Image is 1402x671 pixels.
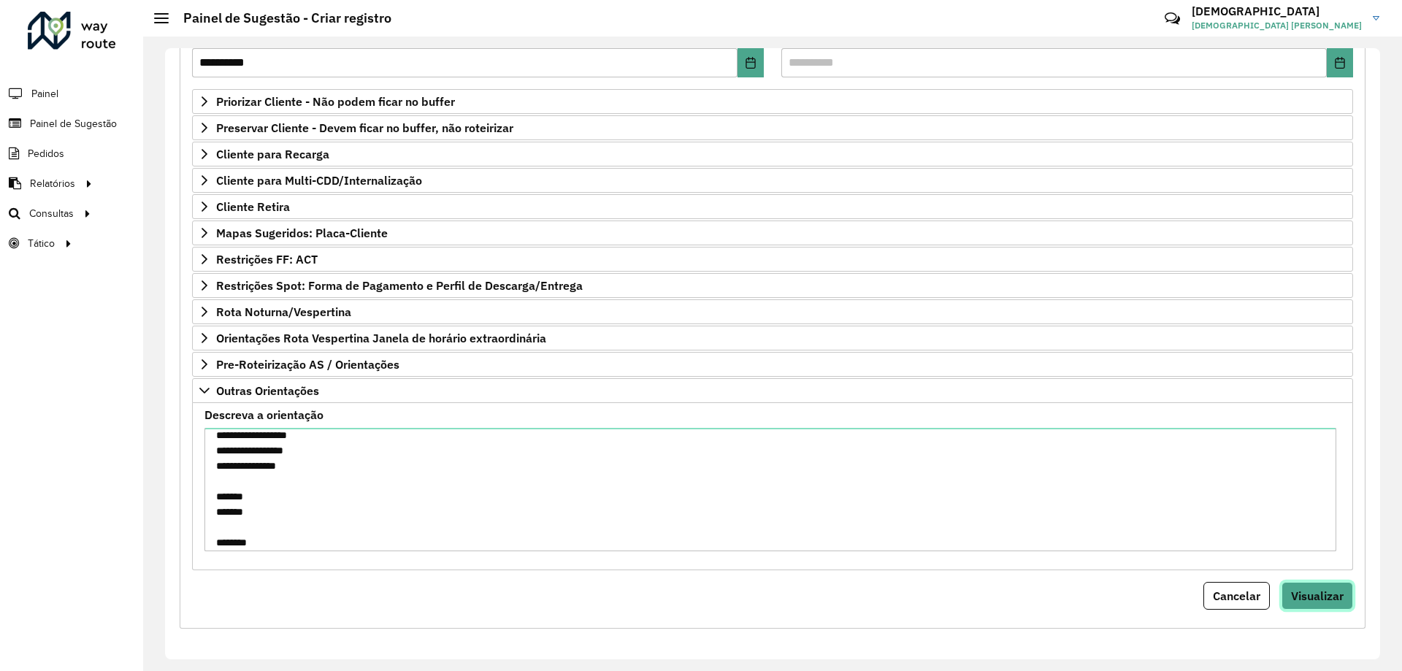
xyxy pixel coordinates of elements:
a: Preservar Cliente - Devem ficar no buffer, não roteirizar [192,115,1353,140]
span: Visualizar [1291,588,1344,603]
span: Tático [28,236,55,251]
span: Rota Noturna/Vespertina [216,306,351,318]
span: Painel de Sugestão [30,116,117,131]
span: Consultas [29,206,74,221]
div: Outras Orientações [192,403,1353,570]
button: Visualizar [1282,582,1353,610]
span: Cliente para Recarga [216,148,329,160]
span: Orientações Rota Vespertina Janela de horário extraordinária [216,332,546,344]
a: Contato Rápido [1157,3,1188,34]
a: Mapas Sugeridos: Placa-Cliente [192,221,1353,245]
span: Cliente Retira [216,201,290,212]
h3: [DEMOGRAPHIC_DATA] [1192,4,1362,18]
span: Restrições FF: ACT [216,253,318,265]
a: Outras Orientações [192,378,1353,403]
span: Preservar Cliente - Devem ficar no buffer, não roteirizar [216,122,513,134]
span: Cancelar [1213,588,1260,603]
a: Orientações Rota Vespertina Janela de horário extraordinária [192,326,1353,350]
span: Cliente para Multi-CDD/Internalização [216,175,422,186]
a: Restrições Spot: Forma de Pagamento e Perfil de Descarga/Entrega [192,273,1353,298]
span: Painel [31,86,58,101]
a: Priorizar Cliente - Não podem ficar no buffer [192,89,1353,114]
span: Pre-Roteirização AS / Orientações [216,358,399,370]
span: Relatórios [30,176,75,191]
a: Rota Noturna/Vespertina [192,299,1353,324]
span: Pedidos [28,146,64,161]
label: Descreva a orientação [204,406,323,423]
a: Cliente para Recarga [192,142,1353,166]
span: [DEMOGRAPHIC_DATA] [PERSON_NAME] [1192,19,1362,32]
a: Pre-Roteirização AS / Orientações [192,352,1353,377]
a: Restrições FF: ACT [192,247,1353,272]
button: Cancelar [1203,582,1270,610]
button: Choose Date [738,48,764,77]
span: Mapas Sugeridos: Placa-Cliente [216,227,388,239]
a: Cliente Retira [192,194,1353,219]
h2: Painel de Sugestão - Criar registro [169,10,391,26]
span: Priorizar Cliente - Não podem ficar no buffer [216,96,455,107]
span: Outras Orientações [216,385,319,396]
a: Cliente para Multi-CDD/Internalização [192,168,1353,193]
button: Choose Date [1327,48,1353,77]
span: Restrições Spot: Forma de Pagamento e Perfil de Descarga/Entrega [216,280,583,291]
